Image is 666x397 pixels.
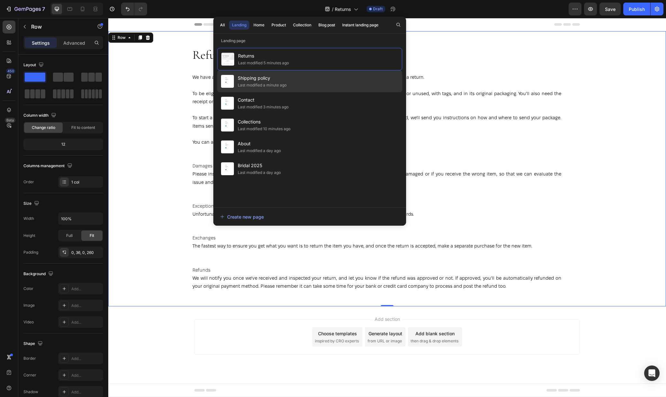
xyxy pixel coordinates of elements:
div: Add... [71,320,102,325]
p: Exchanges [84,217,546,223]
p: We will notify you once we’ve received and inspected your return, and let you know if the refund ... [84,256,453,272]
button: Instant landing page [339,21,381,30]
button: All [217,21,228,30]
iframe: Design area [108,18,666,397]
div: 450 [6,68,15,74]
div: Last modified 10 minutes ago [238,126,290,132]
div: Corner [23,372,36,378]
span: Full [66,233,73,239]
div: Create new page [220,213,264,220]
button: Publish [623,3,650,15]
div: Layout [23,61,45,69]
div: Border [23,356,36,361]
span: Shipping policy [238,74,287,82]
input: Auto [58,213,103,224]
div: Add... [71,373,102,378]
span: Returns [238,52,289,60]
div: All [220,22,225,28]
button: 7 [3,3,48,15]
div: Columns management [23,162,74,170]
div: Image [23,302,35,308]
div: Width [23,216,34,221]
span: Bridal 2025 [238,162,281,169]
div: Padding [23,249,38,255]
div: Landing [232,22,246,28]
div: Instant landing page [342,22,378,28]
div: Size [23,199,40,208]
p: Row [31,23,86,31]
div: Height [23,233,35,239]
span: then drag & drop elements [302,320,350,326]
div: Add... [71,303,102,309]
span: About [238,140,281,148]
div: Open Intercom Messenger [644,365,660,381]
span: Save [605,6,616,12]
div: Last modified a day ago [238,169,281,176]
p: Refunds [84,249,546,255]
div: Beta [5,118,15,123]
span: from URL or image [259,320,294,326]
div: Publish [629,6,645,13]
div: Blog post [318,22,335,28]
p: The fastest way to ensure you get what you want is to return the item you have, and once the retu... [84,224,453,232]
div: Last modified 3 minutes ago [238,104,289,110]
div: Collection [293,22,311,28]
button: Collection [290,21,314,30]
div: 0, 36, 0, 260 [71,250,102,256]
p: Damages and issues [84,145,546,151]
p: 7 [42,5,45,13]
p: Unfortunately, we cannot accept returns on measure-to-made items as well as sale items or gift ca... [84,192,453,200]
button: Product [269,21,289,30]
a: [EMAIL_ADDRESS][DOMAIN_NAME] [198,122,271,127]
div: Column width [23,111,58,120]
div: Last modified 5 minutes ago [238,60,289,66]
span: Fit [90,233,94,239]
p: Please inspect your order upon reception and contact us immediately if the item is defective, dam... [84,152,453,168]
div: Add... [71,286,102,292]
p: Landing page [213,38,406,44]
div: Shape [23,339,44,348]
div: Undo/Redo [121,3,147,15]
span: Contact [238,96,289,104]
div: Row [8,17,19,23]
div: Video [23,319,34,325]
button: Landing [229,21,249,30]
div: Generate layout [260,312,294,319]
div: Color [23,286,33,292]
div: Choose templates [210,312,249,319]
button: Create new page [220,210,400,223]
span: Collections [238,118,290,126]
span: Returns [335,6,351,13]
div: Shadow [23,389,38,395]
p: Settings [32,40,50,46]
div: Add... [71,356,102,362]
div: Add blank section [307,312,346,319]
div: Order [23,179,34,185]
span: Draft [373,6,383,12]
div: 1 col [71,179,102,185]
span: inspired by CRO experts [207,320,251,326]
span: Change ratio [32,125,55,131]
span: Add section [264,298,294,304]
a: [EMAIL_ADDRESS][DOMAIN_NAME] [169,97,242,102]
div: Last modified a minute ago [238,82,287,88]
button: Blog post [315,21,338,30]
div: Product [271,22,286,28]
div: Background [23,270,55,278]
div: 12 [25,140,102,149]
p: Exceptions / non-returnable items [84,185,546,191]
div: Home [253,22,264,28]
button: Save [599,3,621,15]
p: Advanced [63,40,85,46]
div: Add... [71,389,102,395]
div: Last modified a day ago [238,148,281,154]
span: Fit to content [71,125,95,131]
span: / [332,6,333,13]
button: Home [251,21,267,30]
